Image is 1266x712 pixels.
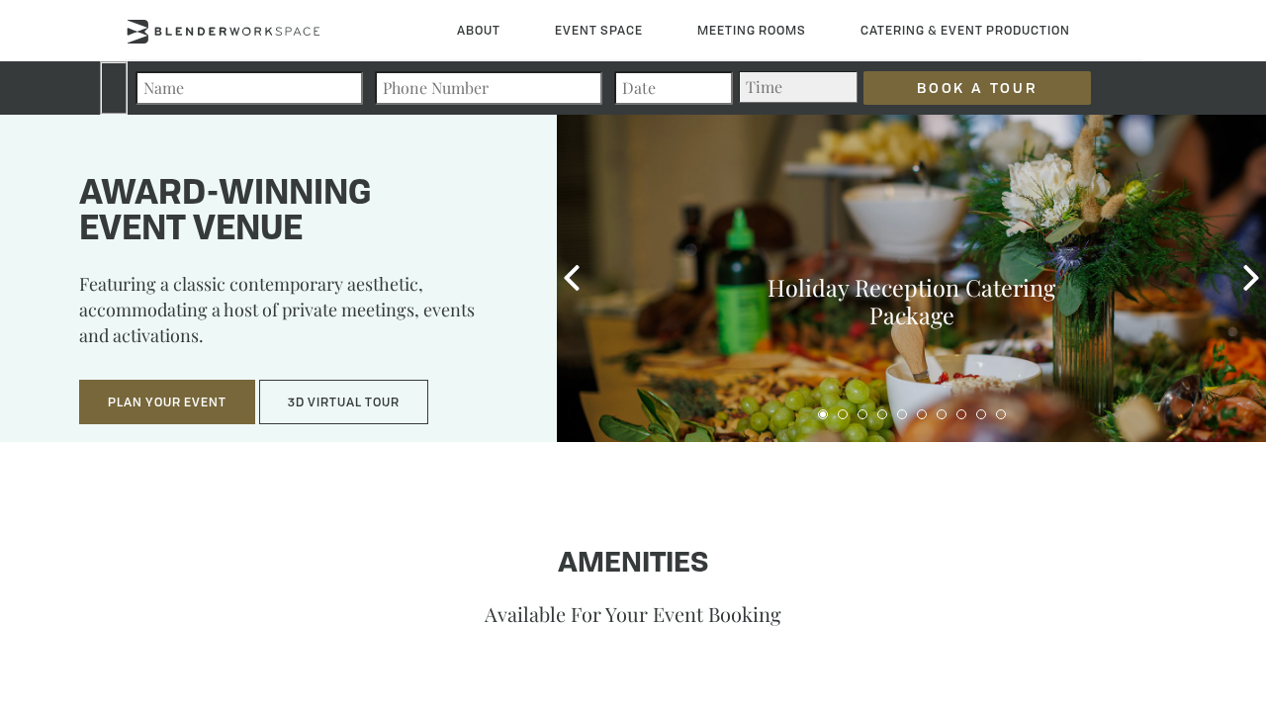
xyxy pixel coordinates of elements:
[79,380,255,425] button: Plan Your Event
[768,272,1055,330] a: Holiday Reception Catering Package
[375,71,602,105] input: Phone Number
[863,71,1091,105] input: Book a Tour
[63,549,1203,580] h1: Amenities
[79,177,507,248] h1: Award-winning event venue
[259,380,428,425] button: 3D Virtual Tour
[614,71,733,105] input: Date
[63,600,1203,627] p: Available For Your Event Booking
[79,271,507,362] p: Featuring a classic contemporary aesthetic, accommodating a host of private meetings, events and ...
[136,71,363,105] input: Name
